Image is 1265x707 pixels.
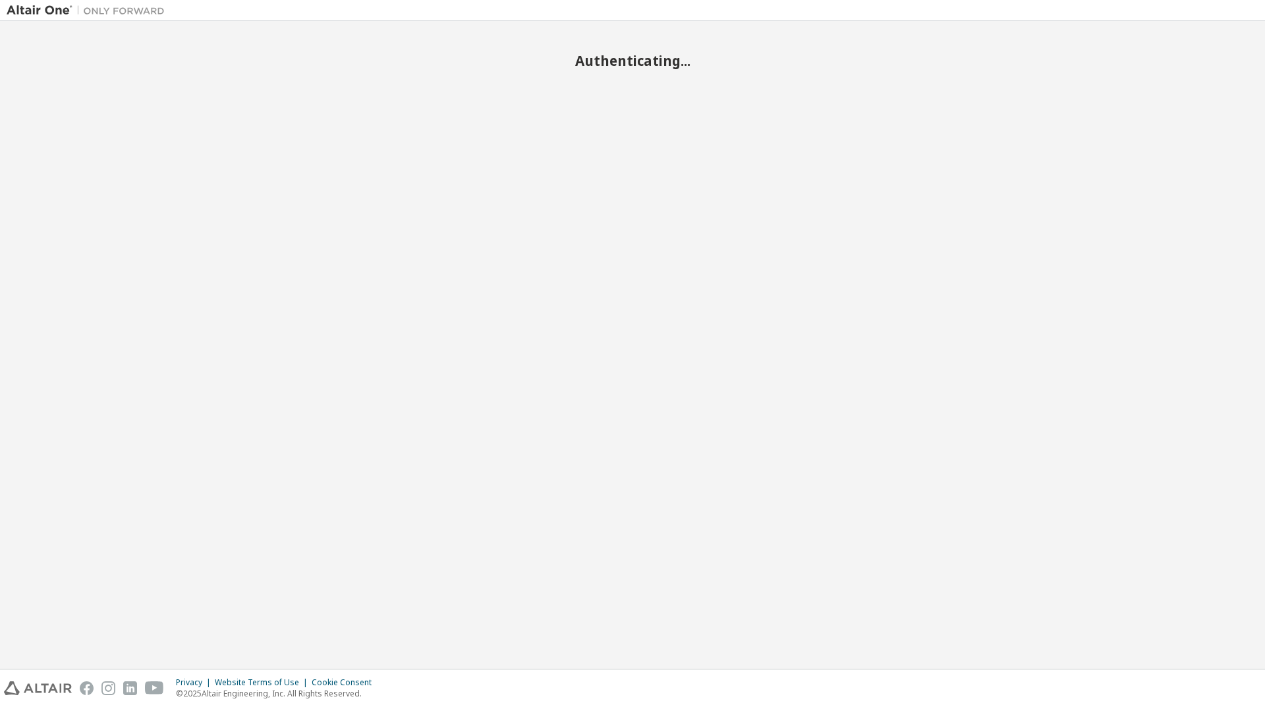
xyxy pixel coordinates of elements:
img: linkedin.svg [123,681,137,695]
h2: Authenticating... [7,52,1258,69]
img: altair_logo.svg [4,681,72,695]
p: © 2025 Altair Engineering, Inc. All Rights Reserved. [176,688,379,699]
div: Privacy [176,677,215,688]
div: Website Terms of Use [215,677,312,688]
img: facebook.svg [80,681,94,695]
img: youtube.svg [145,681,164,695]
img: Altair One [7,4,171,17]
img: instagram.svg [101,681,115,695]
div: Cookie Consent [312,677,379,688]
